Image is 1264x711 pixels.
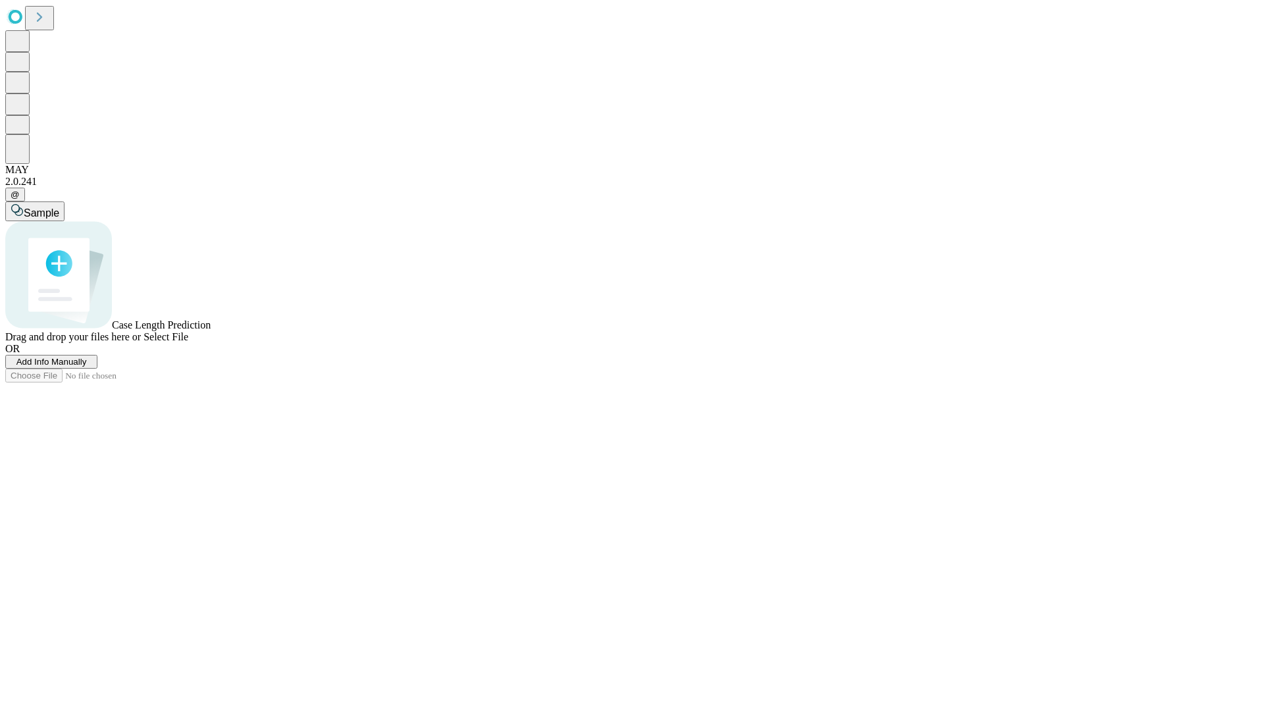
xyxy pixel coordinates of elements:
span: Select File [144,331,188,342]
span: Add Info Manually [16,357,87,367]
span: Drag and drop your files here or [5,331,141,342]
div: MAY [5,164,1259,176]
div: 2.0.241 [5,176,1259,188]
span: OR [5,343,20,354]
button: Add Info Manually [5,355,97,369]
span: @ [11,190,20,199]
button: Sample [5,201,65,221]
span: Sample [24,207,59,219]
button: @ [5,188,25,201]
span: Case Length Prediction [112,319,211,330]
